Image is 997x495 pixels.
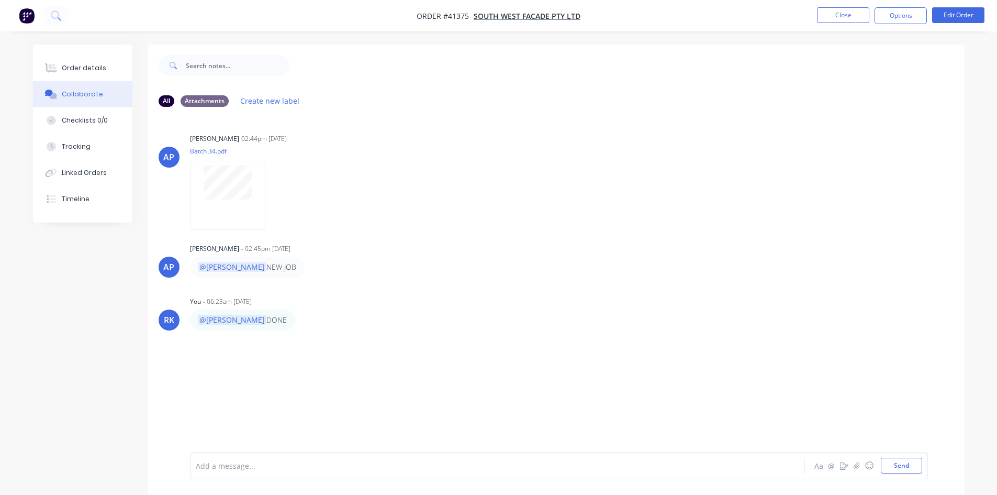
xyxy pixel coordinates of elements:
[33,55,132,81] button: Order details
[932,7,984,23] button: Edit Order
[33,160,132,186] button: Linked Orders
[198,262,296,272] p: NEW JOB
[62,142,91,151] div: Tracking
[825,459,838,472] button: @
[163,261,174,273] div: AP
[961,459,987,485] iframe: Intercom live chat
[33,107,132,134] button: Checklists 0/0
[417,11,474,21] span: Order #41375 -
[813,459,825,472] button: Aa
[203,297,252,306] div: - 06:23am [DATE]
[241,244,290,254] div: - 02:45pm [DATE]
[190,134,239,144] div: [PERSON_NAME]
[241,134,287,144] div: 02:44pm [DATE]
[181,95,229,107] div: Attachments
[62,168,107,178] div: Linked Orders
[863,459,876,472] button: ☺
[235,94,305,108] button: Create new label
[817,7,869,23] button: Close
[186,55,289,76] input: Search notes...
[33,81,132,107] button: Collaborate
[198,315,266,325] span: @[PERSON_NAME]
[190,244,239,254] div: [PERSON_NAME]
[198,262,266,272] span: @[PERSON_NAME]
[159,95,174,107] div: All
[62,116,108,125] div: Checklists 0/0
[190,147,276,156] p: Batch 34.pdf
[62,63,106,73] div: Order details
[62,90,103,99] div: Collaborate
[33,186,132,212] button: Timeline
[474,11,580,21] a: South West Facade Pty Ltd
[19,8,35,24] img: Factory
[62,194,89,204] div: Timeline
[875,7,927,24] button: Options
[198,315,287,325] p: DONE
[163,151,174,163] div: AP
[164,314,174,326] div: RK
[33,134,132,160] button: Tracking
[190,297,201,306] div: You
[881,458,922,474] button: Send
